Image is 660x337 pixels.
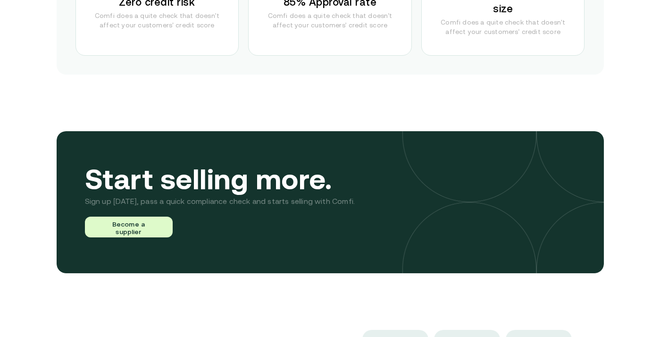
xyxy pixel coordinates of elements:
[85,195,355,207] p: Sign up [DATE], pass a quick compliance check and starts selling with Comfi.
[95,11,220,30] p: Comfi does a quite check that doesn't affect your customers' credit score
[267,11,393,30] p: Comfi does a quite check that doesn't affect your customers' credit score
[85,167,355,191] h3: Start selling more.
[85,217,173,237] button: Become a supplier
[441,17,566,36] p: Comfi does a quite check that doesn't affect your customers' credit score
